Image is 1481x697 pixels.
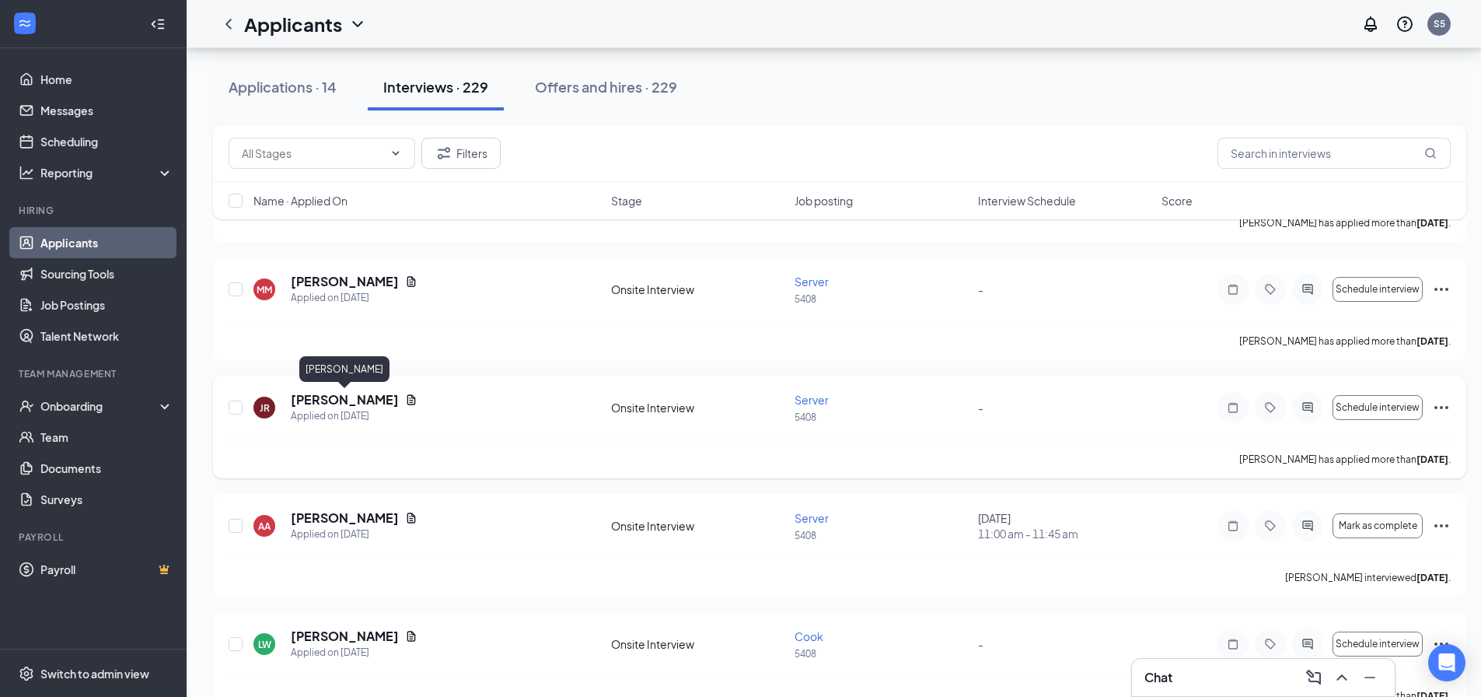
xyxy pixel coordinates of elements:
[219,15,238,33] a: ChevronLeft
[1432,635,1451,653] svg: Ellipses
[1357,665,1382,690] button: Minimize
[1428,644,1465,681] div: Open Intercom Messenger
[244,11,342,37] h1: Applicants
[795,647,969,660] p: 5408
[40,453,173,484] a: Documents
[150,16,166,32] svg: Collapse
[1329,665,1354,690] button: ChevronUp
[1432,398,1451,417] svg: Ellipses
[1336,639,1420,650] span: Schedule interview
[291,645,417,660] div: Applied on [DATE]
[383,77,488,96] div: Interviews · 229
[1333,513,1423,538] button: Mark as complete
[795,629,823,643] span: Cook
[257,283,272,296] div: MM
[1432,517,1451,535] svg: Ellipses
[978,282,983,296] span: -
[1261,638,1280,650] svg: Tag
[978,637,983,651] span: -
[978,401,983,415] span: -
[1239,453,1451,466] p: [PERSON_NAME] has applied more than .
[1432,280,1451,299] svg: Ellipses
[611,636,785,652] div: Onsite Interview
[1161,193,1193,208] span: Score
[405,275,417,288] svg: Document
[291,527,417,542] div: Applied on [DATE]
[1285,571,1451,584] p: [PERSON_NAME] interviewed .
[1395,15,1414,33] svg: QuestionInfo
[40,227,173,258] a: Applicants
[19,398,34,414] svg: UserCheck
[1298,638,1317,650] svg: ActiveChat
[1298,520,1317,532] svg: ActiveChat
[40,95,173,126] a: Messages
[1224,283,1242,296] svg: Note
[40,126,173,157] a: Scheduling
[611,400,785,415] div: Onsite Interview
[1434,17,1445,30] div: S5
[795,393,829,407] span: Server
[1416,572,1448,583] b: [DATE]
[1333,277,1423,302] button: Schedule interview
[17,16,33,31] svg: WorkstreamLogo
[1336,284,1420,295] span: Schedule interview
[40,484,173,515] a: Surveys
[1424,147,1437,159] svg: MagnifyingGlass
[40,554,173,585] a: PayrollCrown
[40,165,174,180] div: Reporting
[1298,283,1317,296] svg: ActiveChat
[19,367,170,380] div: Team Management
[258,638,271,651] div: LW
[348,15,367,33] svg: ChevronDown
[1416,335,1448,347] b: [DATE]
[299,356,389,382] div: [PERSON_NAME]
[1239,334,1451,348] p: [PERSON_NAME] has applied more than .
[19,165,34,180] svg: Analysis
[1224,520,1242,532] svg: Note
[611,193,642,208] span: Stage
[40,64,173,95] a: Home
[795,193,853,208] span: Job posting
[405,512,417,524] svg: Document
[291,273,399,290] h5: [PERSON_NAME]
[978,510,1152,541] div: [DATE]
[421,138,501,169] button: Filter Filters
[405,394,417,406] svg: Document
[1144,669,1172,686] h3: Chat
[1333,668,1351,687] svg: ChevronUp
[291,290,417,306] div: Applied on [DATE]
[1305,668,1323,687] svg: ComposeMessage
[1333,632,1423,657] button: Schedule interview
[1339,520,1417,531] span: Mark as complete
[40,666,149,681] div: Switch to admin view
[1336,402,1420,413] span: Schedule interview
[1261,520,1280,532] svg: Tag
[260,401,270,415] div: JR
[1333,395,1423,420] button: Schedule interview
[1224,638,1242,650] svg: Note
[242,145,383,162] input: All Stages
[795,275,829,289] span: Server
[291,408,417,424] div: Applied on [DATE]
[229,77,337,96] div: Applications · 14
[795,529,969,542] p: 5408
[1217,138,1451,169] input: Search in interviews
[1416,454,1448,465] b: [DATE]
[291,628,399,645] h5: [PERSON_NAME]
[1224,401,1242,414] svg: Note
[19,666,34,681] svg: Settings
[291,391,399,408] h5: [PERSON_NAME]
[1261,283,1280,296] svg: Tag
[1360,668,1379,687] svg: Minimize
[795,511,829,525] span: Server
[435,144,453,163] svg: Filter
[258,520,271,533] div: AA
[291,510,399,527] h5: [PERSON_NAME]
[795,292,969,306] p: 5408
[40,422,173,453] a: Team
[40,398,160,414] div: Onboarding
[19,531,170,544] div: Payroll
[1298,401,1317,414] svg: ActiveChat
[1261,401,1280,414] svg: Tag
[389,147,402,159] svg: ChevronDown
